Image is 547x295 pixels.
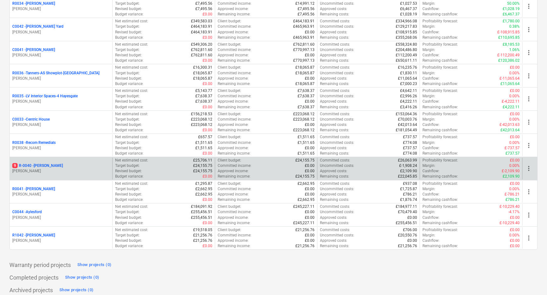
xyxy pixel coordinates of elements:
p: Target budget : [115,117,140,122]
span: more_vert [525,211,533,219]
p: Uncommitted costs : [320,117,354,122]
p: £770,997.13 [293,47,315,53]
p: C0033 - Centric House [12,117,50,122]
p: Net estimated cost : [115,19,148,24]
p: £-4,222.11 [502,99,520,104]
p: £7,495.56 [298,12,315,17]
p: £110,695.85 [498,35,520,40]
p: £25,706.11 [193,158,212,163]
p: [PERSON_NAME] [12,30,110,35]
p: £18,065.87 [295,65,315,70]
p: Target budget : [115,140,140,145]
p: £112,200.49 [396,53,417,58]
p: £0.00 [203,35,212,40]
p: £7,495.56 [195,1,212,6]
p: Client budget : [218,134,241,140]
p: Profitability forecast : [422,88,458,94]
p: Uncommitted costs : [320,24,354,29]
p: £18,065.87 [295,81,315,87]
p: Committed costs : [320,111,350,117]
p: Remaining income : [218,174,250,179]
p: Approved costs : [320,30,347,35]
p: [PERSON_NAME] [12,6,110,12]
p: £1,511.65 [298,140,315,145]
p: £0.00 [305,122,315,128]
p: Committed costs : [320,65,350,70]
p: Remaining costs : [320,128,349,133]
p: £465,963.91 [293,35,315,40]
div: R0038 -Recom Remedials[PERSON_NAME] [12,140,110,151]
p: £16,300.31 [193,65,212,70]
p: £223,068.12 [191,122,212,128]
p: 0.00% [509,163,520,168]
div: R0035 -LV Interior Spaces-4 Hayesgate[PERSON_NAME] [12,94,110,104]
p: £737.57 [403,134,417,140]
p: £18,065.87 [193,71,212,76]
p: £18,065.87 [295,71,315,76]
p: £-108,915.85 [497,30,520,35]
p: Cashflow : [422,76,439,81]
p: Remaining cashflow : [422,35,458,40]
p: Cashflow : [422,53,439,58]
p: £18,065.87 [193,76,212,81]
p: Budget variance : [115,35,143,40]
p: Cashflow : [422,99,439,104]
p: Uncommitted costs : [320,94,354,99]
div: R0041 -[PERSON_NAME][PERSON_NAME] [12,186,110,197]
span: more_vert [525,165,533,172]
p: Committed income : [218,1,251,6]
p: £26,063.99 [398,158,417,163]
span: more_vert [525,26,533,33]
p: £0.00 [510,134,520,140]
p: Cashflow : [422,6,439,12]
p: Approved income : [218,76,248,81]
p: £24,155.75 [193,168,212,174]
p: Committed costs : [320,158,350,163]
span: more_vert [525,234,533,242]
p: £0.00 [510,88,520,94]
p: £-1,908.24 [399,163,417,168]
p: £650,611.11 [396,58,417,63]
p: £0.00 [305,168,315,174]
p: £7,495.56 [298,6,315,12]
p: £558,324.80 [396,42,417,47]
p: Cashflow : [422,122,439,128]
p: Client budget : [218,88,241,94]
p: £153,064.36 [396,111,417,117]
p: Approved costs : [320,145,347,151]
p: Budget variance : [115,128,143,133]
p: Committed income : [218,24,251,29]
p: £6,467.37 [400,6,417,12]
p: Net estimated cost : [115,134,148,140]
p: Committed income : [218,163,251,168]
p: Target budget : [115,163,140,168]
p: Approved costs : [320,122,347,128]
p: £0.00 [305,30,315,35]
p: Client budget : [218,65,241,70]
p: Revised budget : [115,168,142,174]
p: Approved income : [218,168,248,174]
p: Cashflow : [422,145,439,151]
p: Profitability forecast : [422,42,458,47]
span: more_vert [525,188,533,196]
p: Profitability forecast : [422,158,458,163]
p: Target budget : [115,24,140,29]
p: Remaining income : [218,12,250,17]
p: £0.00 [203,151,212,156]
p: Uncommitted costs : [320,1,354,6]
p: £549,306.20 [191,42,212,47]
p: Net estimated cost : [115,65,148,70]
button: Show projects (0) [58,285,95,295]
p: Remaining costs : [320,81,349,87]
p: Remaining income : [218,151,250,156]
p: £223,068.12 [293,128,315,133]
p: £0.00 [203,174,212,179]
p: Remaining costs : [320,12,349,17]
div: R0034 -[PERSON_NAME][PERSON_NAME] [12,1,110,12]
p: £42,013.64 [398,122,417,128]
div: Show projects (0) [77,261,111,269]
p: Cashflow : [422,168,439,174]
p: £1,511.65 [298,134,315,140]
p: Margin : [422,1,435,6]
p: [PERSON_NAME] [12,238,110,243]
